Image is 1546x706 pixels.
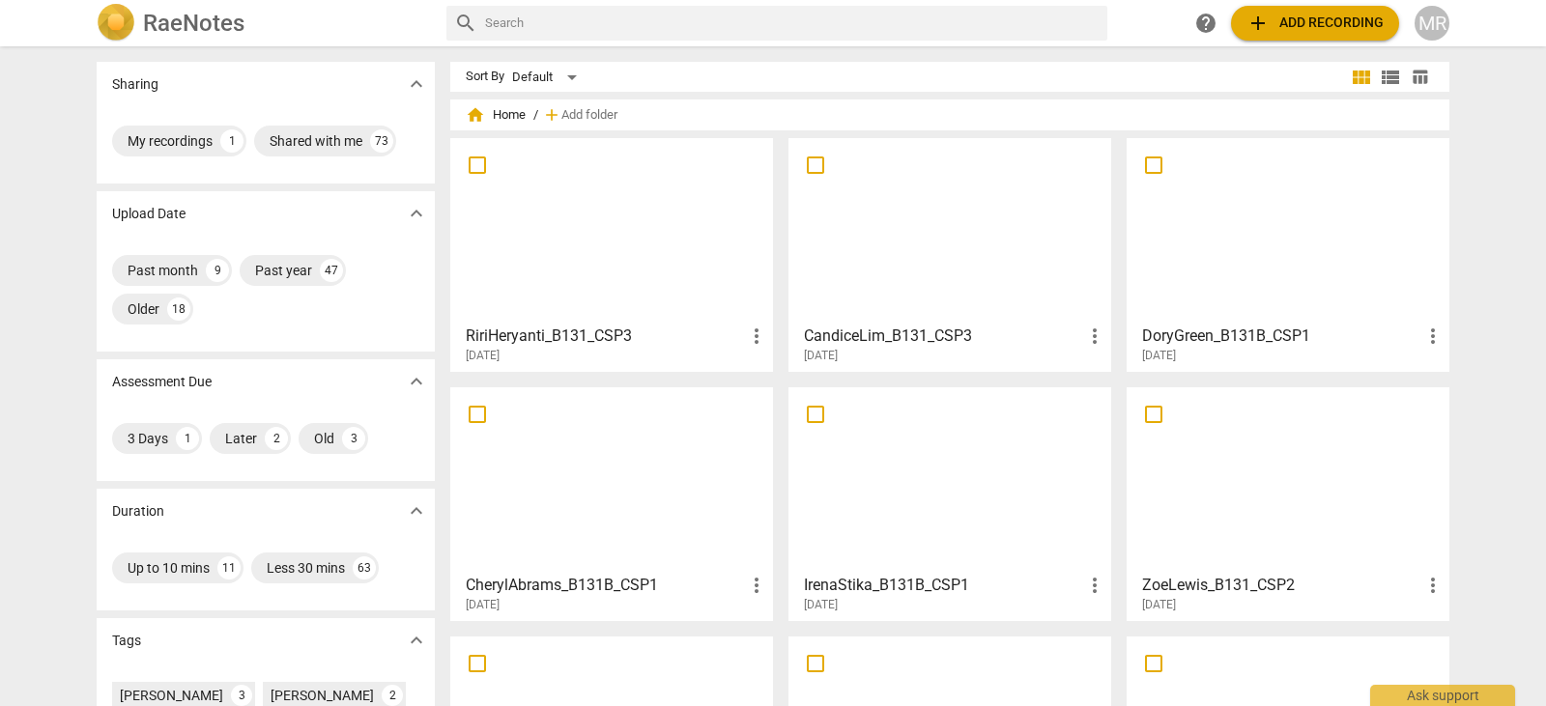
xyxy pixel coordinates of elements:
[112,372,212,392] p: Assessment Due
[457,145,766,363] a: RiriHeryanti_B131_CSP3[DATE]
[231,685,252,706] div: 3
[466,348,500,364] span: [DATE]
[405,202,428,225] span: expand_more
[466,105,526,125] span: Home
[466,325,745,348] h3: RiriHeryanti_B131_CSP3
[314,429,334,448] div: Old
[804,574,1083,597] h3: IrenaStika_B131B_CSP1
[112,501,164,522] p: Duration
[1133,394,1443,612] a: ZoeLewis_B131_CSP2[DATE]
[255,261,312,280] div: Past year
[1405,63,1434,92] button: Table view
[206,259,229,282] div: 9
[225,429,257,448] div: Later
[542,105,561,125] span: add
[1246,12,1270,35] span: add
[745,325,768,348] span: more_vert
[112,204,186,224] p: Upload Date
[353,556,376,579] div: 63
[795,145,1104,363] a: CandiceLim_B131_CSP3[DATE]
[1194,12,1217,35] span: help
[1421,574,1445,597] span: more_vert
[1083,574,1106,597] span: more_vert
[457,394,766,612] a: CherylAbrams_B131B_CSP1[DATE]
[405,72,428,96] span: expand_more
[1350,66,1373,89] span: view_module
[1142,325,1421,348] h3: DoryGreen_B131B_CSP1
[1188,6,1223,41] a: Help
[128,558,210,578] div: Up to 10 mins
[143,10,244,37] h2: RaeNotes
[128,429,168,448] div: 3 Days
[220,129,243,153] div: 1
[97,4,135,42] img: Logo
[402,496,431,525] button: Show more
[265,427,288,450] div: 2
[342,427,365,450] div: 3
[402,70,431,99] button: Show more
[1415,6,1449,41] button: MR
[267,558,345,578] div: Less 30 mins
[217,556,241,579] div: 11
[1411,68,1429,86] span: table_chart
[1142,348,1176,364] span: [DATE]
[405,499,428,522] span: expand_more
[120,686,223,705] div: [PERSON_NAME]
[1133,145,1443,363] a: DoryGreen_B131B_CSP1[DATE]
[167,297,190,321] div: 18
[1246,12,1384,35] span: Add recording
[804,348,838,364] span: [DATE]
[1231,6,1399,41] button: Upload
[128,131,213,151] div: My recordings
[466,597,500,613] span: [DATE]
[176,427,199,450] div: 1
[128,261,198,280] div: Past month
[402,626,431,655] button: Show more
[405,370,428,393] span: expand_more
[561,108,617,123] span: Add folder
[1142,597,1176,613] span: [DATE]
[745,574,768,597] span: more_vert
[270,131,362,151] div: Shared with me
[512,62,584,93] div: Default
[402,199,431,228] button: Show more
[533,108,538,123] span: /
[466,574,745,597] h3: CherylAbrams_B131B_CSP1
[128,299,159,319] div: Older
[112,631,141,651] p: Tags
[466,70,504,84] div: Sort By
[382,685,403,706] div: 2
[112,74,158,95] p: Sharing
[1370,685,1515,706] div: Ask support
[405,629,428,652] span: expand_more
[1142,574,1421,597] h3: ZoeLewis_B131_CSP2
[370,129,393,153] div: 73
[466,105,485,125] span: home
[454,12,477,35] span: search
[320,259,343,282] div: 47
[804,597,838,613] span: [DATE]
[1083,325,1106,348] span: more_vert
[485,8,1100,39] input: Search
[1421,325,1445,348] span: more_vert
[271,686,374,705] div: [PERSON_NAME]
[1347,63,1376,92] button: Tile view
[97,4,431,42] a: LogoRaeNotes
[1379,66,1402,89] span: view_list
[402,367,431,396] button: Show more
[1376,63,1405,92] button: List view
[795,394,1104,612] a: IrenaStika_B131B_CSP1[DATE]
[804,325,1083,348] h3: CandiceLim_B131_CSP3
